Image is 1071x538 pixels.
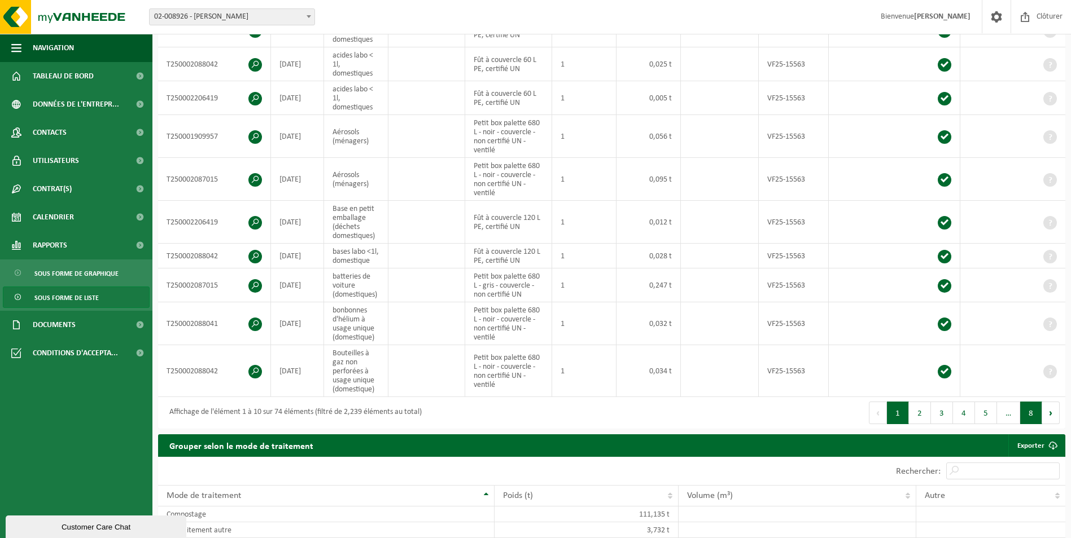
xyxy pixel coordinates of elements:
td: 1 [552,81,617,115]
td: VF25-15563 [759,47,829,81]
td: 3,732 t [495,522,679,538]
td: 1 [552,115,617,158]
td: VF25-15563 [759,244,829,268]
span: Données de l'entrepr... [33,90,119,118]
td: T250002087015 [158,158,271,201]
td: VF25-15563 [759,115,829,158]
td: 0,028 t [617,244,681,268]
td: Petit box palette 680 L - gris - couvercle - non certifié UN [465,268,553,302]
td: T250001909957 [158,115,271,158]
a: Exporter [1008,434,1064,457]
td: 1 [552,345,617,397]
td: [DATE] [271,201,324,244]
td: [DATE] [271,158,324,201]
span: Poids (t) [503,491,533,500]
span: Conditions d'accepta... [33,339,118,367]
span: Volume (m³) [687,491,733,500]
td: batteries de voiture (domestiques) [324,268,388,302]
td: Fût à couvercle 60 L PE, certifié UN [465,47,553,81]
span: Sous forme de graphique [34,263,119,284]
button: Next [1042,402,1060,424]
td: [DATE] [271,47,324,81]
strong: [PERSON_NAME] [914,12,971,21]
span: Sous forme de liste [34,287,99,308]
td: T250002088041 [158,302,271,345]
td: 0,012 t [617,201,681,244]
td: [DATE] [271,81,324,115]
td: Prétraitement autre [158,522,495,538]
button: 5 [975,402,997,424]
h2: Grouper selon le mode de traitement [158,434,325,456]
td: [DATE] [271,115,324,158]
td: 1 [552,201,617,244]
td: 1 [552,268,617,302]
a: Sous forme de liste [3,286,150,308]
td: T250002088042 [158,47,271,81]
td: 1 [552,158,617,201]
td: 1 [552,244,617,268]
td: Petit box palette 680 L - noir - couvercle - non certifié UN - ventilé [465,345,553,397]
td: acides labo < 1l, domestiques [324,81,388,115]
td: VF25-15563 [759,201,829,244]
span: Navigation [33,34,74,62]
td: T250002088042 [158,345,271,397]
button: 2 [909,402,931,424]
td: Aérosols (ménagers) [324,158,388,201]
td: VF25-15563 [759,268,829,302]
td: Aérosols (ménagers) [324,115,388,158]
span: Contacts [33,118,67,147]
span: Mode de traitement [167,491,241,500]
td: 111,135 t [495,506,679,522]
td: bonbonnes d'hélium à usage unique (domestique) [324,302,388,345]
iframe: chat widget [6,513,189,538]
button: 1 [887,402,909,424]
td: 1 [552,302,617,345]
a: Sous forme de graphique [3,262,150,284]
span: … [997,402,1020,424]
td: Petit box palette 680 L - noir - couvercle - non certifié UN - ventilé [465,115,553,158]
td: T250002206419 [158,201,271,244]
td: 1 [552,47,617,81]
td: T250002206419 [158,81,271,115]
div: Affichage de l'élément 1 à 10 sur 74 éléments (filtré de 2,239 éléments au total) [164,403,422,423]
td: acides labo < 1l, domestiques [324,47,388,81]
td: T250002087015 [158,268,271,302]
td: Fût à couvercle 60 L PE, certifié UN [465,81,553,115]
td: Bouteilles à gaz non perforées à usage unique (domestique) [324,345,388,397]
td: Fût à couvercle 120 L PE, certifié UN [465,244,553,268]
td: Compostage [158,506,495,522]
td: [DATE] [271,345,324,397]
span: Autre [925,491,945,500]
button: 4 [953,402,975,424]
td: 0,032 t [617,302,681,345]
td: T250002088042 [158,244,271,268]
td: VF25-15563 [759,302,829,345]
td: 0,247 t [617,268,681,302]
td: 0,025 t [617,47,681,81]
span: Tableau de bord [33,62,94,90]
button: 3 [931,402,953,424]
td: VF25-15563 [759,345,829,397]
td: [DATE] [271,244,324,268]
button: 8 [1020,402,1042,424]
td: [DATE] [271,302,324,345]
span: Documents [33,311,76,339]
td: VF25-15563 [759,81,829,115]
td: VF25-15563 [759,158,829,201]
td: 0,095 t [617,158,681,201]
span: Rapports [33,231,67,259]
td: Petit box palette 680 L - noir - couvercle - non certifié UN - ventilé [465,302,553,345]
td: Fût à couvercle 120 L PE, certifié UN [465,201,553,244]
td: bases labo <1l, domestique [324,244,388,268]
td: Petit box palette 680 L - noir - couvercle - non certifié UN - ventilé [465,158,553,201]
span: Calendrier [33,203,74,231]
span: Contrat(s) [33,175,72,203]
td: [DATE] [271,268,324,302]
span: 02-008926 - IPALLE THUIN - THUIN [149,8,315,25]
td: 0,034 t [617,345,681,397]
td: 0,005 t [617,81,681,115]
label: Rechercher: [896,467,941,476]
button: Previous [869,402,887,424]
td: 0,056 t [617,115,681,158]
